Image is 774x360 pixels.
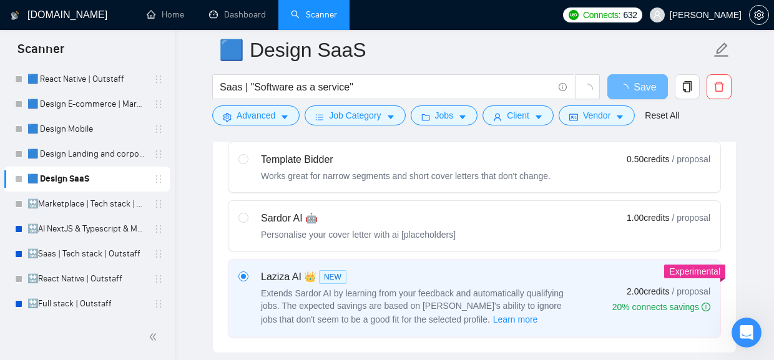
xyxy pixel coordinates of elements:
span: Client [507,109,529,122]
span: edit [713,42,730,58]
span: Scanner [7,40,74,66]
button: idcardVendorcaret-down [559,105,635,125]
button: Главная [195,5,219,29]
div: 💬 [26,94,224,119]
span: Vendor [583,109,610,122]
span: holder [154,174,164,184]
img: Profile image for Mariia [36,7,56,27]
button: Средство выбора GIF-файла [59,264,69,274]
span: Experimental [669,266,720,276]
button: setting [749,5,769,25]
span: caret-down [386,112,395,122]
iframe: Intercom live chat [732,318,762,348]
input: Scanner name... [219,34,711,66]
img: logo [11,6,19,26]
a: homeHome [147,9,184,20]
span: caret-down [534,112,543,122]
b: Earn Free GigRadar Credits - Just by Sharing Your Story! [26,95,203,117]
span: holder [154,274,164,284]
div: Template Bidder [261,152,551,167]
button: Отправить сообщение… [214,260,234,280]
span: user [653,11,662,19]
a: 🔛Marketplace | Tech stack | Outstaff [27,192,146,216]
span: holder [154,74,164,84]
span: Jobs [435,109,454,122]
span: 👑 [304,270,316,285]
span: info-circle [702,303,710,311]
span: setting [223,112,232,122]
button: Laziza AI NEWExtends Sardor AI by learning from your feedback and automatically qualifying jobs. ... [492,312,539,327]
span: holder [154,124,164,134]
span: holder [154,199,164,209]
span: из [DOMAIN_NAME] [81,69,160,79]
span: holder [154,249,164,259]
span: holder [154,149,164,159]
a: 🟦 Design E-commerce | Marketplace [27,92,146,117]
button: folderJobscaret-down [411,105,478,125]
button: Start recording [79,264,89,274]
div: Закрыть [219,5,242,27]
span: double-left [149,331,161,343]
span: Save [634,79,656,95]
div: Personalise your cover letter with ai [placeholders] [261,228,456,241]
button: copy [675,74,700,99]
a: searchScanner [291,9,337,20]
button: settingAdvancedcaret-down [212,105,300,125]
span: loading [619,84,634,94]
button: Добавить вложение [19,264,29,274]
div: Works great for narrow segments and short cover letters that don't change. [261,170,551,182]
span: folder [421,112,430,122]
a: 🔛Full stack | Outstaff [27,291,146,316]
span: / proposal [672,285,710,298]
span: info-circle [559,83,567,91]
input: Search Freelance Jobs... [220,79,553,95]
span: Advanced [237,109,275,122]
a: dashboardDashboard [209,9,266,20]
span: holder [154,299,164,309]
span: NEW [319,270,346,284]
img: upwork-logo.png [569,10,579,20]
span: Learn more [493,313,538,326]
button: userClientcaret-down [483,105,554,125]
span: 0.50 credits [627,152,669,166]
span: copy [675,81,699,92]
button: delete [707,74,732,99]
a: setting [749,10,769,20]
span: Connects: [583,8,620,22]
button: Средство выбора эмодзи [39,265,49,275]
span: bars [315,112,324,122]
span: delete [707,81,731,92]
span: caret-down [458,112,467,122]
a: 🟦 React Native | Outstaff [27,67,146,92]
img: Profile image for Mariia [26,64,46,84]
span: 1.00 credits [627,211,669,225]
span: loading [582,84,593,95]
span: idcard [569,112,578,122]
a: 🟦 Design Landing and corporate [27,142,146,167]
a: 🟦 Design SaaS [27,167,146,192]
span: caret-down [615,112,624,122]
a: 🔛React Native | Outstaff [27,266,146,291]
h1: Mariia [61,6,91,16]
span: 2.00 credits [627,285,669,298]
div: Laziza AI [261,270,573,285]
span: holder [154,224,164,234]
span: Extends Sardor AI by learning from your feedback and automatically qualifying jobs. The expected ... [261,288,564,324]
a: 🔛Saas | Tech stack | Outstaff [27,241,146,266]
span: caret-down [280,112,289,122]
a: 🔛AI NextJS & Typescript & MUI & Tailwind | Outstaff [27,216,146,241]
span: 632 [623,8,637,22]
span: user [493,112,502,122]
span: / proposal [672,212,710,224]
p: Был в сети 30 мин назад [61,16,167,28]
button: Save [607,74,668,99]
span: setting [750,10,768,20]
div: 20% connects savings [612,301,710,313]
div: Sardor AI 🤖 [261,211,456,226]
div: Profile image for MariiaMariiaиз [DOMAIN_NAME]Earn Free GigRadar Credits - Just by Sharing Your S... [10,49,240,162]
span: Job Category [329,109,381,122]
a: Reset All [645,109,679,122]
div: Mariia говорит… [10,49,240,177]
a: 🟦 Design Mobile [27,117,146,142]
textarea: Ваше сообщение... [11,238,239,260]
